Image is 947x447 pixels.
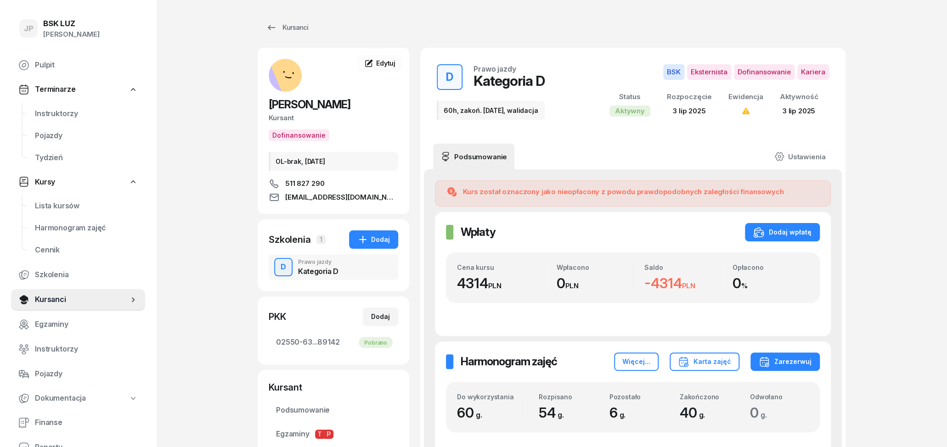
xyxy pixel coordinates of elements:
a: [EMAIL_ADDRESS][DOMAIN_NAME] [269,192,398,203]
div: [PERSON_NAME] [43,28,100,40]
div: Rozpisano [539,393,598,401]
div: OL-brak, [DATE] [269,152,398,171]
span: 511 827 290 [285,178,324,189]
button: Dodaj [363,307,398,326]
a: Pojazdy [11,363,145,385]
div: Dodaj [371,311,390,322]
div: Prawo jazdy [473,65,516,73]
div: Aktywność [779,91,818,103]
span: Tydzień [35,152,138,164]
div: Prawo jazdy [298,259,338,265]
span: Cennik [35,244,138,256]
div: 0 [733,275,809,292]
div: Status [609,91,650,103]
div: Kursant [269,112,398,124]
div: Opłacono [733,263,809,271]
a: Podsumowanie [269,399,398,421]
a: 02550-63...89142Pobrano [269,331,398,353]
span: [PERSON_NAME] [269,98,350,111]
span: Egzaminy [276,428,391,440]
span: Instruktorzy [35,108,138,120]
span: Pojazdy [35,130,138,142]
span: Instruktorzy [35,343,138,355]
h2: Harmonogram zajęć [461,354,557,369]
span: Edytuj [376,59,395,67]
button: Więcej... [614,352,659,371]
span: 40 [680,404,710,421]
small: g. [476,410,482,419]
span: P [324,430,333,439]
div: Dodaj [357,234,390,245]
a: Kursanci [258,18,316,37]
div: 60h, zakoń. [DATE], walidacja [437,101,545,120]
a: Podsumowanie [433,144,514,169]
a: Tydzień [28,147,145,169]
span: [EMAIL_ADDRESS][DOMAIN_NAME] [285,192,398,203]
div: D [442,68,457,86]
span: Eksternista [687,64,731,80]
button: Zarezerwuj [750,352,820,371]
div: Kurs został oznaczony jako nieopłacony z powodu prawdopodobnych zaległości finansowych [463,186,784,197]
div: Ewidencja [728,91,763,103]
a: Instruktorzy [28,103,145,125]
a: Cennik [28,239,145,261]
a: Terminarze [11,79,145,100]
small: g. [619,410,626,419]
div: 0 [557,275,633,292]
span: Harmonogram zajęć [35,222,138,234]
a: Edytuj [358,55,402,72]
button: D [437,64,462,90]
a: Dokumentacja [11,388,145,409]
span: Kursy [35,176,55,188]
div: Kategoria D [298,268,338,275]
div: Szkolenia [269,233,311,246]
div: Do wykorzystania [457,393,527,401]
div: 4314 [457,275,545,292]
div: Wpłacono [557,263,633,271]
button: DPrawo jazdyKategoria D [269,254,398,280]
a: Instruktorzy [11,338,145,360]
span: BSK [663,64,684,80]
div: D [277,259,290,275]
div: PKK [269,310,286,323]
div: Więcej... [622,356,650,367]
span: Dofinansowanie [269,129,329,141]
div: Cena kursu [457,263,545,271]
div: 3 lip 2025 [779,105,818,117]
span: Lista kursów [35,200,138,212]
a: EgzaminyTP [269,423,398,445]
a: 511 827 290 [269,178,398,189]
button: Karta zajęć [670,352,739,371]
a: Ustawienia [767,144,833,169]
a: Harmonogram zajęć [28,217,145,239]
button: Dodaj [349,230,398,249]
span: T [315,430,324,439]
small: PLN [682,281,695,290]
span: 02550-63...89142 [276,336,391,348]
span: Podsumowanie [276,404,391,416]
span: Szkolenia [35,269,138,281]
span: Egzaminy [35,318,138,330]
div: BSK LUZ [43,20,100,28]
h2: Wpłaty [461,225,496,240]
span: 1 [316,235,326,244]
a: Pojazdy [28,125,145,147]
div: Saldo [644,263,721,271]
button: D [274,258,293,276]
small: PLN [565,281,579,290]
span: Kariera [797,64,829,80]
a: Finanse [11,412,145,434]
a: Kursy [11,172,145,193]
small: PLN [488,281,502,290]
span: Dofinansowanie [734,64,795,80]
span: 60 [457,404,486,421]
div: Karta zajęć [678,356,731,367]
div: -4314 [644,275,721,292]
div: Pozostało [609,393,668,401]
a: Egzaminy [11,313,145,335]
span: Pulpit [35,59,138,71]
span: 6 [609,404,630,421]
span: Kursanci [35,294,129,306]
small: g. [699,410,705,419]
a: Lista kursów [28,195,145,217]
